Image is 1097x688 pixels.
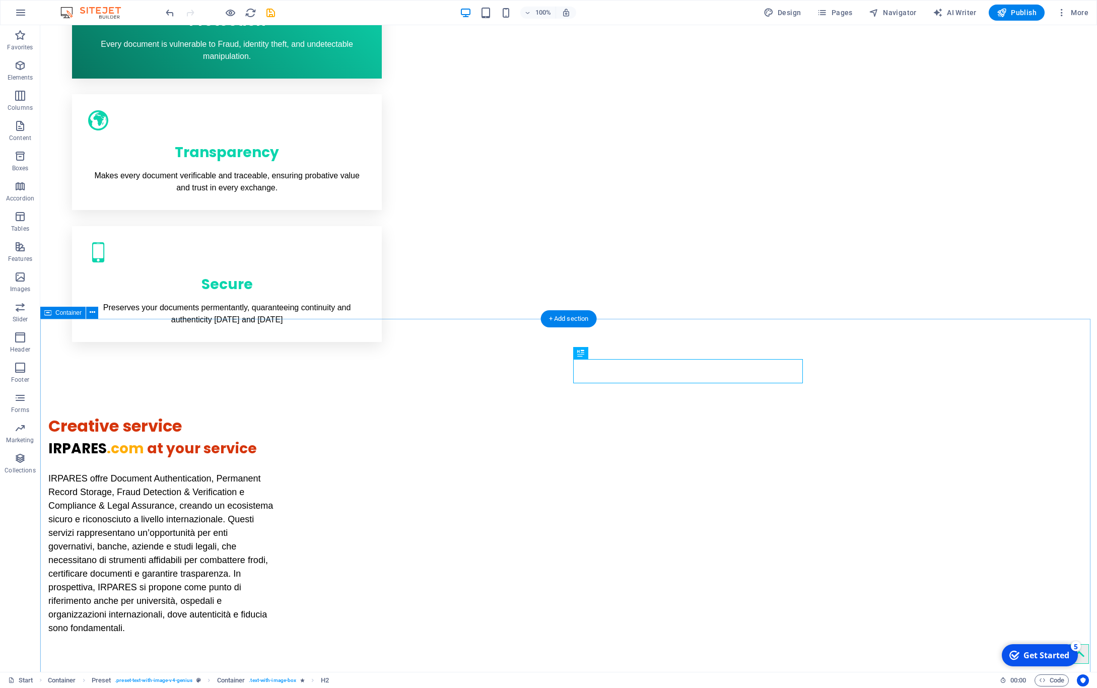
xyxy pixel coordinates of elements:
[1039,674,1064,686] span: Code
[1000,674,1026,686] h6: Session time
[764,8,801,18] span: Design
[164,7,176,19] i: Undo: Edit headline (Ctrl+Z)
[1010,674,1026,686] span: 00 00
[929,5,981,21] button: AI Writer
[760,5,805,21] button: Design
[264,7,277,19] button: save
[11,225,29,233] p: Tables
[6,436,34,444] p: Marketing
[8,674,33,686] a: Click to cancel selection. Double-click to open Pages
[75,1,85,11] div: 5
[48,674,329,686] nav: breadcrumb
[10,346,30,354] p: Header
[813,5,856,21] button: Pages
[933,8,977,18] span: AI Writer
[9,134,31,142] p: Content
[10,285,31,293] p: Images
[8,104,33,112] p: Columns
[7,43,33,51] p: Favorites
[217,674,245,686] span: Click to select. Double-click to edit
[249,674,296,686] span: . text-with-image-box
[5,466,35,474] p: Collections
[12,164,29,172] p: Boxes
[244,7,256,19] button: reload
[1017,676,1019,684] span: :
[562,8,571,17] i: On resize automatically adjust zoom level to fit chosen device.
[300,677,305,683] i: Element contains an animation
[196,677,201,683] i: This element is a customizable preset
[997,8,1037,18] span: Publish
[989,5,1045,21] button: Publish
[55,310,82,316] span: Container
[321,674,329,686] span: Click to select. Double-click to edit
[13,315,28,323] p: Slider
[520,7,556,19] button: 100%
[1035,674,1069,686] button: Code
[1057,8,1088,18] span: More
[1077,674,1089,686] button: Usercentrics
[541,310,597,327] div: + Add section
[817,8,852,18] span: Pages
[11,406,29,414] p: Forms
[8,74,33,82] p: Elements
[48,674,76,686] span: Click to select. Double-click to edit
[115,674,192,686] span: . preset-text-with-image-v4-genius
[265,7,277,19] i: Save (Ctrl+S)
[869,8,917,18] span: Navigator
[11,376,29,384] p: Footer
[6,4,82,26] div: Get Started 5 items remaining, 0% complete
[865,5,921,21] button: Navigator
[92,674,111,686] span: Click to select. Double-click to edit
[224,7,236,19] button: Click here to leave preview mode and continue editing
[8,255,32,263] p: Features
[27,10,73,21] div: Get Started
[760,5,805,21] div: Design (Ctrl+Alt+Y)
[58,7,133,19] img: Editor Logo
[1053,5,1092,21] button: More
[6,194,34,202] p: Accordion
[245,7,256,19] i: Reload page
[164,7,176,19] button: undo
[535,7,552,19] h6: 100%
